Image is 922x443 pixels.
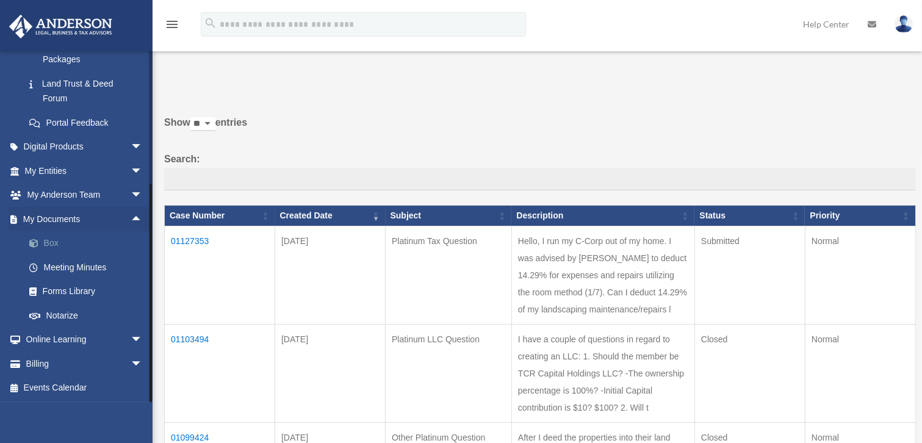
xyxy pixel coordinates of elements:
select: Showentries [190,117,215,131]
td: 01127353 [165,226,275,325]
th: Case Number: activate to sort column ascending [165,206,275,226]
th: Status: activate to sort column ascending [694,206,805,226]
td: Normal [805,325,915,423]
img: Anderson Advisors Platinum Portal [5,15,116,38]
span: arrow_drop_down [131,351,155,376]
a: menu [165,21,179,32]
span: arrow_drop_down [131,328,155,353]
label: Search: [164,151,916,191]
th: Created Date: activate to sort column ascending [275,206,386,226]
a: Box [17,231,161,256]
input: Search: [164,168,916,191]
a: Digital Productsarrow_drop_down [9,135,161,159]
td: [DATE] [275,226,386,325]
i: search [204,16,217,30]
a: My Entitiesarrow_drop_down [9,159,161,183]
span: arrow_drop_down [131,135,155,160]
th: Subject: activate to sort column ascending [386,206,512,226]
span: arrow_drop_down [131,183,155,208]
a: Land Trust & Deed Forum [17,71,155,110]
a: Tax & Bookkeeping Packages [17,32,155,71]
a: Events Calendar [9,376,161,400]
a: Forms Library [17,279,161,304]
td: Closed [694,325,805,423]
td: Hello, I run my C-Corp out of my home. I was advised by [PERSON_NAME] to deduct 14.29% for expens... [511,226,694,325]
td: Submitted [694,226,805,325]
a: My Documentsarrow_drop_up [9,207,161,231]
i: menu [165,17,179,32]
span: arrow_drop_down [131,159,155,184]
th: Description: activate to sort column ascending [511,206,694,226]
td: Platinum LLC Question [386,325,512,423]
a: Notarize [17,303,161,328]
a: Online Learningarrow_drop_down [9,328,161,352]
td: Normal [805,226,915,325]
td: [DATE] [275,325,386,423]
a: Portal Feedback [17,110,155,135]
th: Priority: activate to sort column ascending [805,206,915,226]
td: I have a couple of questions in regard to creating an LLC: 1. Should the member be TCR Capital Ho... [511,325,694,423]
a: Billingarrow_drop_down [9,351,161,376]
a: Meeting Minutes [17,255,161,279]
label: Show entries [164,114,916,143]
td: Platinum Tax Question [386,226,512,325]
td: 01103494 [165,325,275,423]
a: My Anderson Teamarrow_drop_down [9,183,161,207]
span: arrow_drop_up [131,207,155,232]
img: User Pic [895,15,913,33]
